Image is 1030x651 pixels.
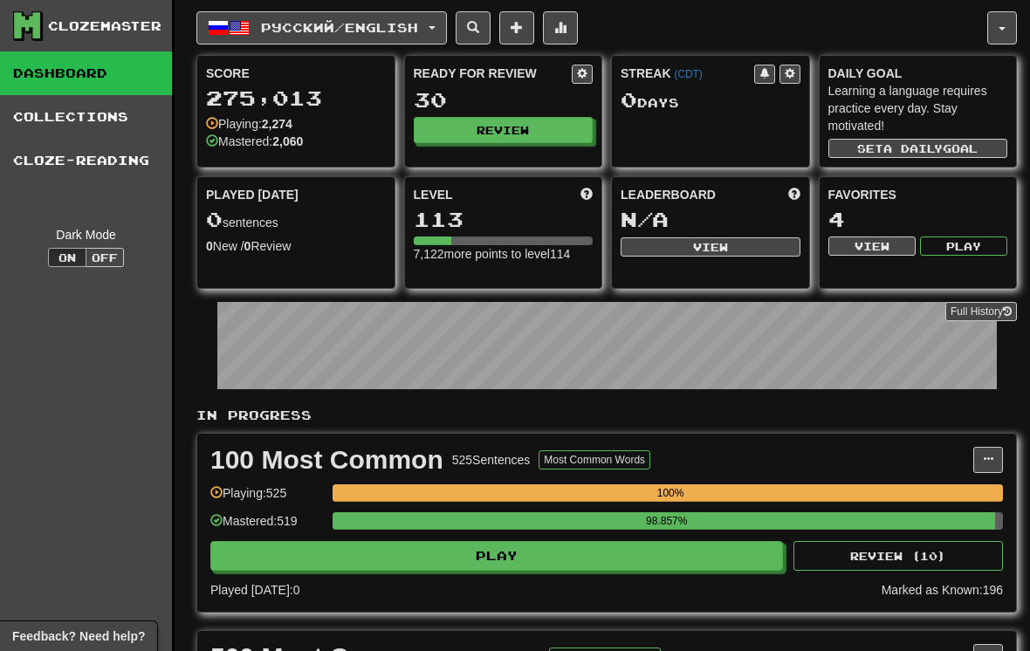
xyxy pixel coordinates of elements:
[828,186,1008,203] div: Favorites
[414,89,594,111] div: 30
[543,11,578,45] button: More stats
[621,87,637,112] span: 0
[210,583,299,597] span: Played [DATE]: 0
[414,117,594,143] button: Review
[206,65,386,82] div: Score
[206,133,303,150] div: Mastered:
[210,484,324,513] div: Playing: 525
[499,11,534,45] button: Add sentence to collection
[580,186,593,203] span: Score more points to level up
[621,207,669,231] span: N/A
[414,65,573,82] div: Ready for Review
[828,236,916,256] button: View
[206,237,386,255] div: New / Review
[414,245,594,263] div: 7,122 more points to level 114
[621,89,800,112] div: Day s
[206,239,213,253] strong: 0
[210,541,783,571] button: Play
[414,209,594,230] div: 113
[539,450,650,469] button: Most Common Words
[452,451,531,469] div: 525 Sentences
[48,248,86,267] button: On
[621,237,800,257] button: View
[828,209,1008,230] div: 4
[206,207,223,231] span: 0
[48,17,161,35] div: Clozemaster
[206,87,386,109] div: 275,013
[86,248,124,267] button: Off
[12,627,145,645] span: Open feedback widget
[206,115,292,133] div: Playing:
[196,11,447,45] button: Русский/English
[920,236,1007,256] button: Play
[261,20,418,35] span: Русский / English
[945,302,1017,321] a: Full History
[210,447,443,473] div: 100 Most Common
[338,484,1003,502] div: 100%
[456,11,491,45] button: Search sentences
[414,186,453,203] span: Level
[883,142,943,154] span: a daily
[206,186,299,203] span: Played [DATE]
[788,186,800,203] span: This week in points, UTC
[882,581,1003,599] div: Marked as Known: 196
[621,186,716,203] span: Leaderboard
[210,512,324,541] div: Mastered: 519
[828,65,1008,82] div: Daily Goal
[828,82,1008,134] div: Learning a language requires practice every day. Stay motivated!
[338,512,995,530] div: 98.857%
[621,65,754,82] div: Streak
[793,541,1003,571] button: Review (10)
[206,209,386,231] div: sentences
[272,134,303,148] strong: 2,060
[13,226,159,243] div: Dark Mode
[828,139,1008,158] button: Seta dailygoal
[244,239,251,253] strong: 0
[674,68,702,80] a: (CDT)
[196,407,1017,424] p: In Progress
[262,117,292,131] strong: 2,274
